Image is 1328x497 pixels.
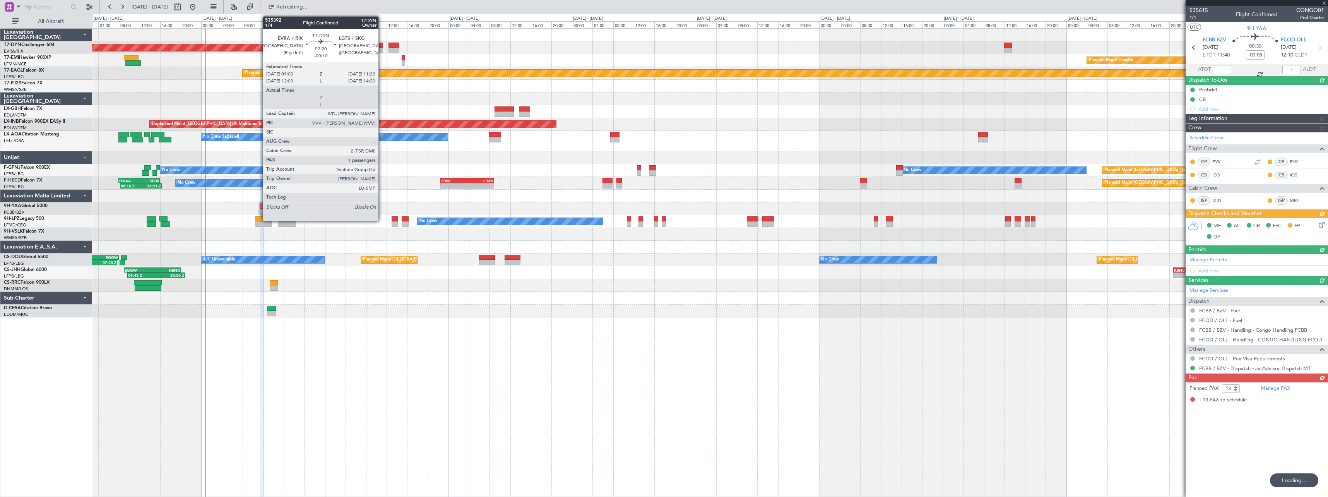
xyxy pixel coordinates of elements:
[4,48,23,54] a: EVRA/RIX
[1203,44,1218,51] span: [DATE]
[1104,165,1226,176] div: Planned Maint [GEOGRAPHIC_DATA] ([GEOGRAPHIC_DATA])
[4,43,21,47] span: T7-DYN
[141,183,161,188] div: 16:21 Z
[860,21,881,28] div: 08:00
[467,178,493,183] div: LFMN
[1203,51,1215,59] span: ETOT
[162,165,180,176] div: No Crew
[4,106,21,111] span: LX-GBH
[1149,21,1169,28] div: 16:00
[469,21,489,28] div: 04:00
[428,21,448,28] div: 20:00
[778,21,799,28] div: 16:00
[4,306,21,310] span: D-CESA
[441,183,467,188] div: -
[467,183,493,188] div: -
[696,21,716,28] div: 00:00
[178,177,195,189] div: No Crew
[1107,21,1128,28] div: 08:00
[276,4,308,10] span: Refreshing...
[152,118,266,130] div: Unplanned Maint [GEOGRAPHIC_DATA] (Al Maktoum Intl)
[697,15,727,22] div: [DATE] - [DATE]
[156,273,184,278] div: 20:50 Z
[819,21,840,28] div: 00:00
[20,19,82,24] span: All Aircraft
[510,21,531,28] div: 12:00
[4,312,28,317] a: EDDM/MUC
[4,81,43,86] a: T7-PJ29Falcon 7X
[4,280,21,285] span: CS-RRC
[4,132,59,137] a: LX-AOACitation Mustang
[304,21,325,28] div: 20:00
[4,125,27,131] a: EDLW/DTM
[922,21,943,28] div: 20:00
[4,229,44,234] a: 9H-VSLKFalcon 7X
[757,21,778,28] div: 12:00
[1174,268,1200,272] div: KRNO
[325,21,346,28] div: 00:00
[963,21,984,28] div: 04:00
[93,255,118,260] div: EGGW
[840,21,860,28] div: 04:00
[4,235,27,241] a: WMSA/SZB
[92,260,116,265] div: 07:43 Z
[1198,66,1211,74] span: ATOT
[1296,14,1324,21] span: Pref Charter
[1087,21,1107,28] div: 04:00
[984,21,1005,28] div: 08:00
[125,268,152,272] div: EGGW
[1174,273,1200,278] div: -
[820,15,850,22] div: [DATE] - [DATE]
[222,21,242,28] div: 04:00
[1046,21,1066,28] div: 20:00
[1005,21,1025,28] div: 12:00
[4,255,48,259] a: CS-DOUGlobal 6500
[4,204,21,208] span: 9H-YAA
[943,21,963,28] div: 00:00
[1247,24,1266,33] span: 9H-YAA
[4,222,26,228] a: LFMD/CEQ
[1099,254,1221,266] div: Planned Maint [GEOGRAPHIC_DATA] ([GEOGRAPHIC_DATA])
[4,112,27,118] a: EDLW/DTM
[4,178,21,183] span: F-HECD
[243,21,263,28] div: 08:00
[9,15,84,27] button: All Aircraft
[716,21,737,28] div: 04:00
[1281,44,1297,51] span: [DATE]
[203,131,239,143] div: No Crew Sabadell
[4,43,55,47] a: T7-DYNChallenger 604
[4,178,42,183] a: F-HECDFalcon 7X
[326,15,356,22] div: [DATE] - [DATE]
[264,1,311,13] button: Refreshing...
[613,21,634,28] div: 08:00
[4,106,42,111] a: LX-GBHFalcon 7X
[4,165,21,170] span: F-GPNJ
[119,178,139,183] div: DNAA
[4,229,23,234] span: 9H-VSLK
[4,273,24,279] a: LFPB/LBG
[4,55,19,60] span: T7-EMI
[1236,10,1278,19] div: Flight Confirmed
[4,74,24,80] a: LFPB/LBG
[634,21,654,28] div: 12:00
[363,254,485,266] div: Planned Maint [GEOGRAPHIC_DATA] ([GEOGRAPHIC_DATA])
[4,267,21,272] span: CS-JHH
[592,21,613,28] div: 04:00
[140,21,160,28] div: 12:00
[119,21,139,28] div: 08:00
[1281,36,1306,44] span: FCOD OLL
[4,306,52,310] a: D-CESACitation Bravo
[821,254,839,266] div: No Crew
[4,216,19,221] span: 9H-LPZ
[551,21,572,28] div: 20:00
[4,171,24,177] a: LFPB/LBG
[1296,6,1324,14] span: CONGO01
[139,178,159,183] div: SBBR
[531,21,551,28] div: 16:00
[881,21,902,28] div: 12:00
[407,21,428,28] div: 16:00
[181,21,201,28] div: 20:00
[4,119,65,124] a: LX-INBFalcon 900EX EASy II
[573,15,603,22] div: [DATE] - [DATE]
[1203,36,1226,44] span: FCBB BZV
